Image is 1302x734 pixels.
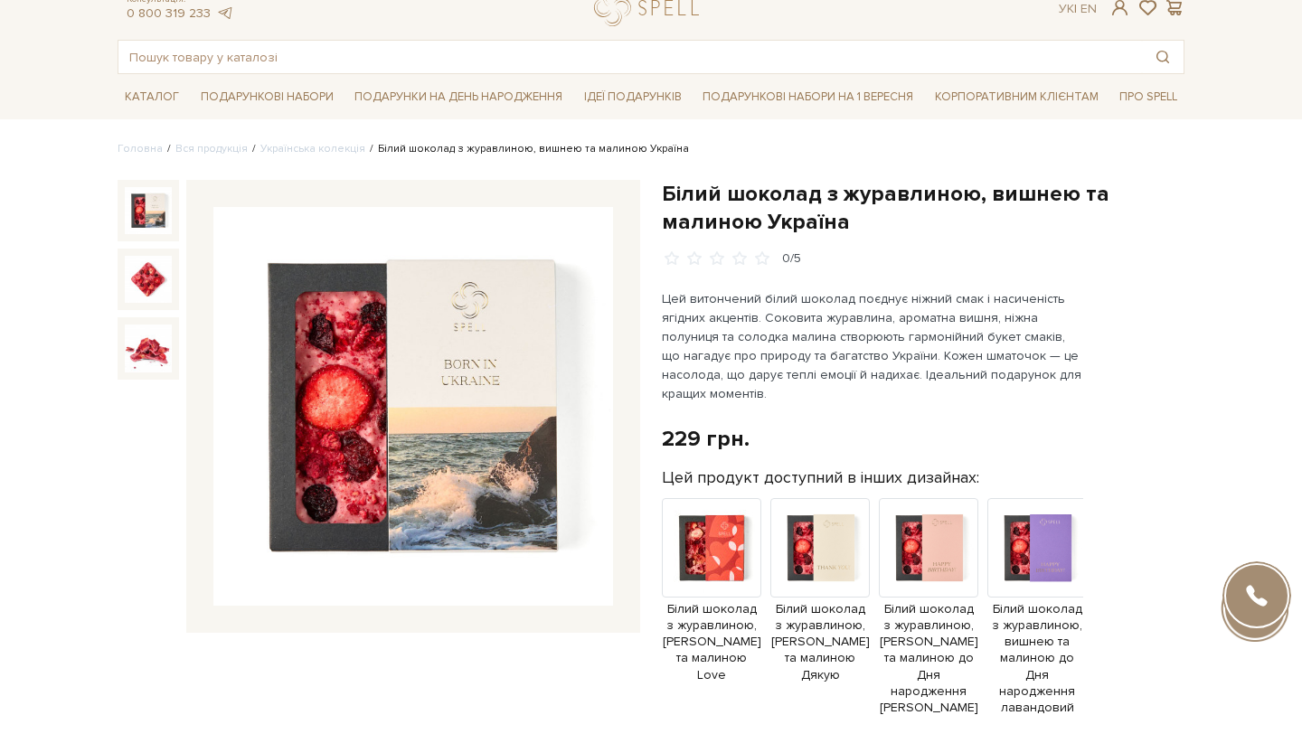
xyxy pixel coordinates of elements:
a: Подарункові набори на 1 Вересня [695,81,920,112]
span: Каталог [118,83,186,111]
img: Білий шоколад з журавлиною, вишнею та малиною Україна [125,187,172,234]
img: Білий шоколад з журавлиною, вишнею та малиною Україна [125,256,172,303]
img: Білий шоколад з журавлиною, вишнею та малиною Україна [125,325,172,372]
label: Цей продукт доступний в інших дизайнах: [662,467,979,488]
a: Вся продукція [175,142,248,155]
h1: Білий шоколад з журавлиною, вишнею та малиною Україна [662,180,1184,236]
img: Продукт [662,498,761,598]
a: En [1080,1,1097,16]
div: Ук [1059,1,1097,17]
span: | [1074,1,1077,16]
div: 0/5 [782,250,801,268]
p: Цей витончений білий шоколад поєднує ніжний смак і насиченість ягідних акцентів. Соковита журавли... [662,289,1086,403]
span: Про Spell [1112,83,1184,111]
span: Ідеї подарунків [577,83,689,111]
a: Білий шоколад з журавлиною, вишнею та малиною до Дня народження лавандовий [987,539,1087,716]
a: Головна [118,142,163,155]
img: Продукт [987,498,1087,598]
div: 229 грн. [662,425,750,453]
img: Продукт [879,498,978,598]
a: telegram [215,5,233,21]
img: Білий шоколад з журавлиною, вишнею та малиною Україна [213,207,613,607]
span: Білий шоколад з журавлиною, [PERSON_NAME] та малиною Love [662,601,761,683]
span: Білий шоколад з журавлиною, [PERSON_NAME] та малиною Дякую [770,601,870,683]
img: Продукт [770,498,870,598]
a: Українська колекція [260,142,365,155]
button: Пошук товару у каталозі [1142,41,1184,73]
a: Білий шоколад з журавлиною, [PERSON_NAME] та малиною Love [662,539,761,683]
span: Подарунки на День народження [347,83,570,111]
a: Білий шоколад з журавлиною, [PERSON_NAME] та малиною Дякую [770,539,870,683]
li: Білий шоколад з журавлиною, вишнею та малиною Україна [365,141,689,157]
input: Пошук товару у каталозі [118,41,1142,73]
span: Білий шоколад з журавлиною, вишнею та малиною до Дня народження лавандовий [987,601,1087,716]
span: Білий шоколад з журавлиною, [PERSON_NAME] та малиною до Дня народження [PERSON_NAME] [879,601,978,716]
a: Білий шоколад з журавлиною, [PERSON_NAME] та малиною до Дня народження [PERSON_NAME] [879,539,978,716]
span: Подарункові набори [193,83,341,111]
a: Корпоративним клієнтам [928,81,1106,112]
a: 0 800 319 233 [127,5,211,21]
